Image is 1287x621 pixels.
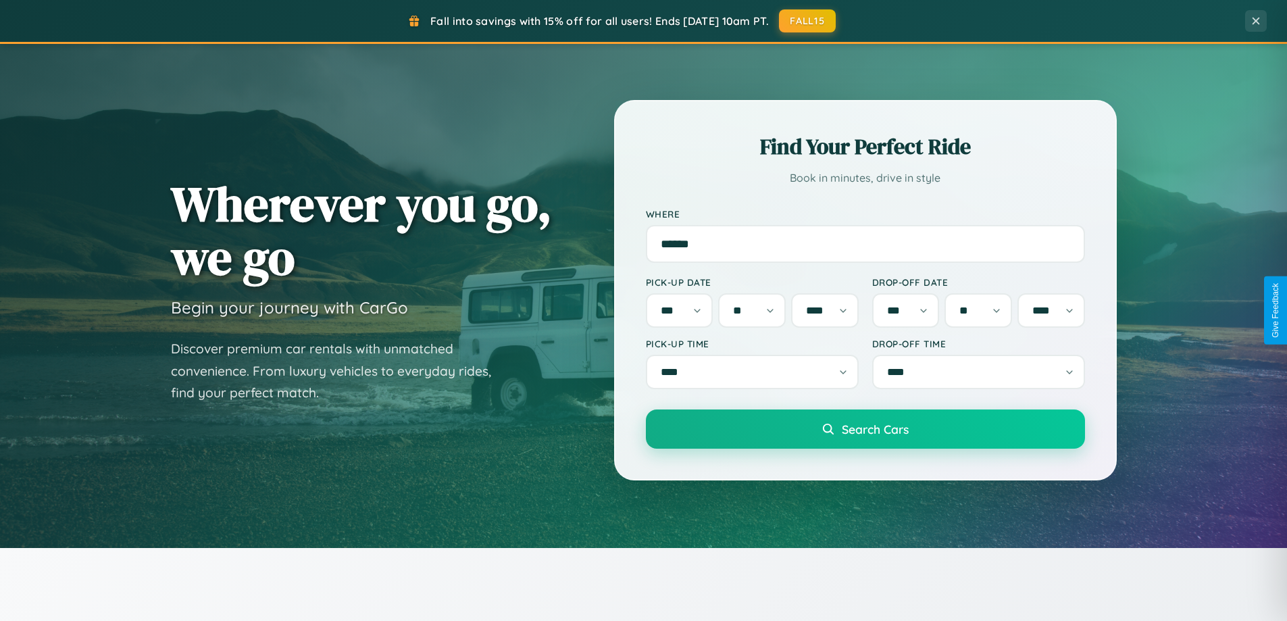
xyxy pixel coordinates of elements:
label: Pick-up Date [646,276,859,288]
div: Give Feedback [1271,283,1280,338]
h1: Wherever you go, we go [171,177,552,284]
p: Discover premium car rentals with unmatched convenience. From luxury vehicles to everyday rides, ... [171,338,509,404]
label: Where [646,208,1085,220]
label: Drop-off Time [872,338,1085,349]
label: Drop-off Date [872,276,1085,288]
button: FALL15 [779,9,836,32]
span: Search Cars [842,422,909,437]
span: Fall into savings with 15% off for all users! Ends [DATE] 10am PT. [430,14,769,28]
p: Book in minutes, drive in style [646,168,1085,188]
button: Search Cars [646,409,1085,449]
h2: Find Your Perfect Ride [646,132,1085,162]
h3: Begin your journey with CarGo [171,297,408,318]
label: Pick-up Time [646,338,859,349]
